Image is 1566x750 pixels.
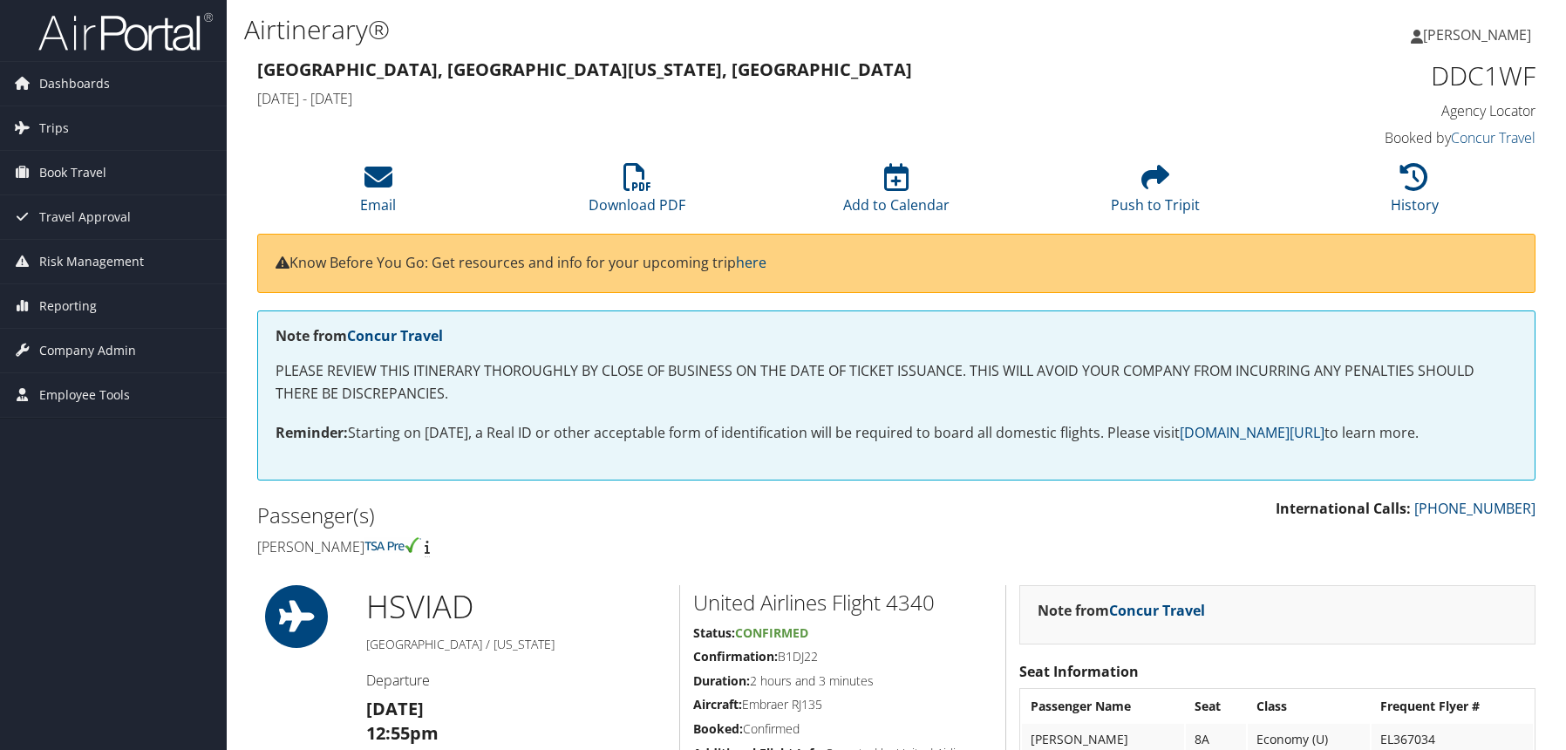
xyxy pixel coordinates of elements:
[39,329,136,372] span: Company Admin
[1372,691,1533,722] th: Frequent Flyer #
[1186,691,1246,722] th: Seat
[366,697,424,720] strong: [DATE]
[693,588,992,617] h2: United Airlines Flight 4340
[1451,128,1535,147] a: Concur Travel
[244,11,1113,48] h1: Airtinerary®
[276,422,1517,445] p: Starting on [DATE], a Real ID or other acceptable form of identification will be required to boar...
[39,62,110,106] span: Dashboards
[693,720,992,738] h5: Confirmed
[693,696,992,713] h5: Embraer RJ135
[693,648,778,665] strong: Confirmation:
[1276,499,1411,518] strong: International Calls:
[39,284,97,328] span: Reporting
[589,173,685,215] a: Download PDF
[257,501,883,530] h2: Passenger(s)
[366,636,666,653] h5: [GEOGRAPHIC_DATA] / [US_STATE]
[39,240,144,283] span: Risk Management
[257,537,883,556] h4: [PERSON_NAME]
[693,648,992,665] h5: B1DJ22
[366,671,666,690] h4: Departure
[39,373,130,417] span: Employee Tools
[1111,173,1200,215] a: Push to Tripit
[1248,691,1371,722] th: Class
[1180,423,1324,442] a: [DOMAIN_NAME][URL]
[366,585,666,629] h1: HSV IAD
[257,58,912,81] strong: [GEOGRAPHIC_DATA], [GEOGRAPHIC_DATA] [US_STATE], [GEOGRAPHIC_DATA]
[693,696,742,712] strong: Aircraft:
[1236,101,1535,120] h4: Agency Locator
[1022,691,1184,722] th: Passenger Name
[39,195,131,239] span: Travel Approval
[693,672,750,689] strong: Duration:
[1423,25,1531,44] span: [PERSON_NAME]
[347,326,443,345] a: Concur Travel
[1038,601,1205,620] strong: Note from
[736,253,766,272] a: here
[38,11,213,52] img: airportal-logo.png
[1236,128,1535,147] h4: Booked by
[693,720,743,737] strong: Booked:
[1109,601,1205,620] a: Concur Travel
[276,326,443,345] strong: Note from
[1019,662,1139,681] strong: Seat Information
[1411,9,1549,61] a: [PERSON_NAME]
[360,173,396,215] a: Email
[843,173,950,215] a: Add to Calendar
[276,360,1517,405] p: PLEASE REVIEW THIS ITINERARY THOROUGHLY BY CLOSE OF BUSINESS ON THE DATE OF TICKET ISSUANCE. THIS...
[39,106,69,150] span: Trips
[693,624,735,641] strong: Status:
[276,252,1517,275] p: Know Before You Go: Get resources and info for your upcoming trip
[693,672,992,690] h5: 2 hours and 3 minutes
[366,721,439,745] strong: 12:55pm
[39,151,106,194] span: Book Travel
[257,89,1209,108] h4: [DATE] - [DATE]
[1236,58,1535,94] h1: DDC1WF
[735,624,808,641] span: Confirmed
[364,537,421,553] img: tsa-precheck.png
[1414,499,1535,518] a: [PHONE_NUMBER]
[1391,173,1439,215] a: History
[276,423,348,442] strong: Reminder:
